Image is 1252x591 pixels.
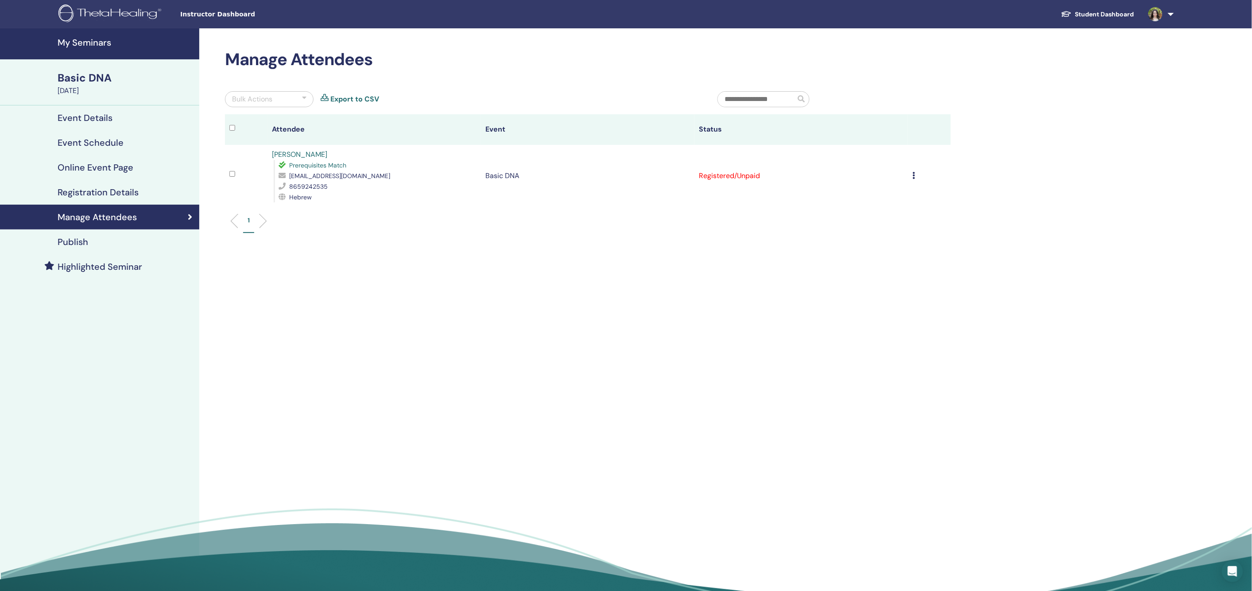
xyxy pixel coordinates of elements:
[330,94,379,105] a: Export to CSV
[694,114,908,145] th: Status
[58,137,124,148] h4: Event Schedule
[289,183,328,191] span: 8659242535
[58,162,133,173] h4: Online Event Page
[481,114,694,145] th: Event
[1148,7,1163,21] img: default.jpg
[58,212,137,222] h4: Manage Attendees
[58,237,88,247] h4: Publish
[58,113,112,123] h4: Event Details
[58,261,142,272] h4: Highlighted Seminar
[58,187,139,198] h4: Registration Details
[58,86,194,96] div: [DATE]
[58,70,194,86] div: Basic DNA
[267,114,481,145] th: Attendee
[272,150,327,159] a: [PERSON_NAME]
[180,10,313,19] span: Instructor Dashboard
[289,193,312,201] span: Hebrew
[1222,561,1243,582] div: Open Intercom Messenger
[289,161,346,169] span: Prerequisites Match
[232,94,272,105] div: Bulk Actions
[289,172,390,180] span: [EMAIL_ADDRESS][DOMAIN_NAME]
[481,145,694,207] td: Basic DNA
[52,70,199,96] a: Basic DNA[DATE]
[1054,6,1141,23] a: Student Dashboard
[248,216,250,225] p: 1
[58,4,164,24] img: logo.png
[1061,10,1072,18] img: graduation-cap-white.svg
[58,37,194,48] h4: My Seminars
[225,50,951,70] h2: Manage Attendees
